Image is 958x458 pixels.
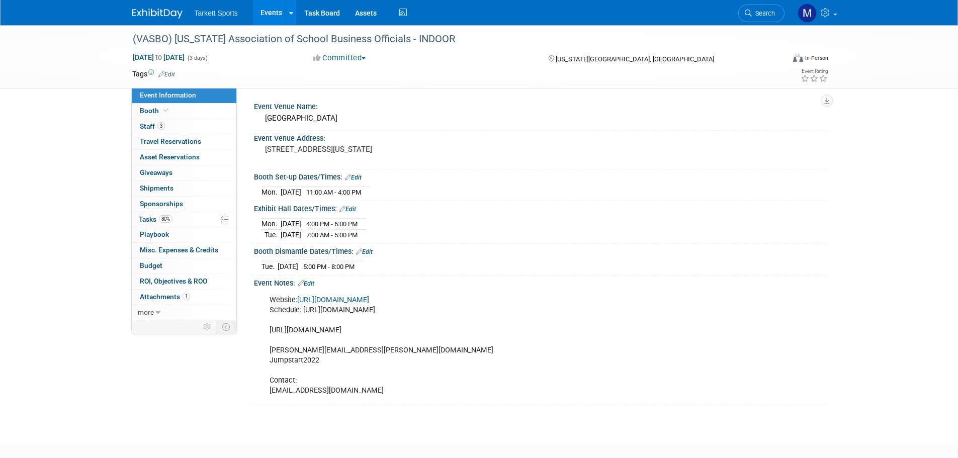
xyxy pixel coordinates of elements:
[132,212,236,227] a: Tasks80%
[738,5,785,22] a: Search
[140,293,190,301] span: Attachments
[163,108,168,113] i: Booth reservation complete
[262,187,281,197] td: Mon.
[281,229,301,240] td: [DATE]
[129,30,769,48] div: (VASBO) [US_STATE] Association of School Business Officials - INDOOR
[725,52,829,67] div: Event Format
[356,248,373,255] a: Edit
[132,53,185,62] span: [DATE] [DATE]
[139,215,172,223] span: Tasks
[140,122,165,130] span: Staff
[132,134,236,149] a: Travel Reservations
[140,230,169,238] span: Playbook
[254,131,826,143] div: Event Venue Address:
[265,145,481,154] pre: [STREET_ADDRESS][US_STATE]
[138,308,154,316] span: more
[254,99,826,112] div: Event Venue Name:
[199,320,216,333] td: Personalize Event Tab Strip
[140,137,201,145] span: Travel Reservations
[303,263,355,270] span: 5:00 PM - 8:00 PM
[262,229,281,240] td: Tue.
[254,276,826,289] div: Event Notes:
[132,104,236,119] a: Booth
[556,55,714,63] span: [US_STATE][GEOGRAPHIC_DATA], [GEOGRAPHIC_DATA]
[140,107,170,115] span: Booth
[281,219,301,230] td: [DATE]
[793,54,803,62] img: Format-Inperson.png
[798,4,817,23] img: Mathieu Martel
[132,197,236,212] a: Sponsorships
[140,184,173,192] span: Shipments
[140,168,172,176] span: Giveaways
[132,243,236,258] a: Misc. Expenses & Credits
[158,71,175,78] a: Edit
[195,9,238,17] span: Tarkett Sports
[306,220,358,228] span: 4:00 PM - 6:00 PM
[140,246,218,254] span: Misc. Expenses & Credits
[339,206,356,213] a: Edit
[262,111,819,126] div: [GEOGRAPHIC_DATA]
[132,150,236,165] a: Asset Reservations
[159,215,172,223] span: 80%
[140,200,183,208] span: Sponsorships
[140,153,200,161] span: Asset Reservations
[254,244,826,257] div: Booth Dismantle Dates/Times:
[281,187,301,197] td: [DATE]
[132,274,236,289] a: ROI, Objectives & ROO
[132,290,236,305] a: Attachments1
[132,69,175,79] td: Tags
[254,201,826,214] div: Exhibit Hall Dates/Times:
[140,91,196,99] span: Event Information
[298,280,314,287] a: Edit
[310,53,370,63] button: Committed
[263,290,716,401] div: Website: Schedule: [URL][DOMAIN_NAME] [URL][DOMAIN_NAME] [PERSON_NAME][EMAIL_ADDRESS][PERSON_NAME...
[801,69,828,74] div: Event Rating
[183,293,190,300] span: 1
[132,119,236,134] a: Staff3
[140,277,207,285] span: ROI, Objectives & ROO
[216,320,236,333] td: Toggle Event Tabs
[187,55,208,61] span: (3 days)
[154,53,163,61] span: to
[306,231,358,239] span: 7:00 AM - 5:00 PM
[132,227,236,242] a: Playbook
[132,181,236,196] a: Shipments
[157,122,165,130] span: 3
[140,261,162,269] span: Budget
[297,296,369,304] a: [URL][DOMAIN_NAME]
[132,9,183,19] img: ExhibitDay
[345,174,362,181] a: Edit
[132,165,236,180] a: Giveaways
[132,88,236,103] a: Event Information
[805,54,828,62] div: In-Person
[262,219,281,230] td: Mon.
[254,169,826,182] div: Booth Set-up Dates/Times:
[278,261,298,271] td: [DATE]
[262,261,278,271] td: Tue.
[132,305,236,320] a: more
[306,189,361,196] span: 11:00 AM - 4:00 PM
[752,10,775,17] span: Search
[132,258,236,273] a: Budget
